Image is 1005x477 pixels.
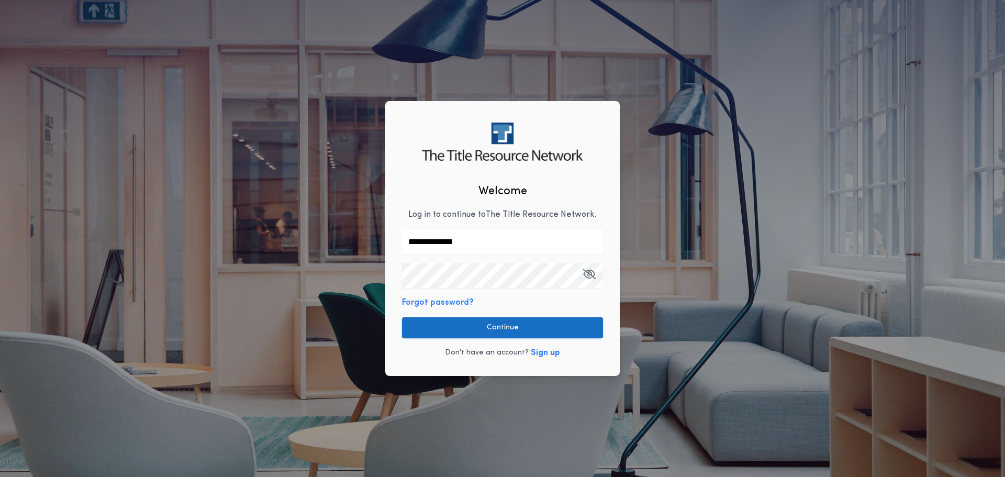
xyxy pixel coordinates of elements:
[422,123,583,161] img: logo
[445,348,529,358] p: Don't have an account?
[531,347,560,359] button: Sign up
[478,183,527,200] h2: Welcome
[408,208,597,221] p: Log in to continue to The Title Resource Network .
[402,296,474,309] button: Forgot password?
[402,317,603,338] button: Continue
